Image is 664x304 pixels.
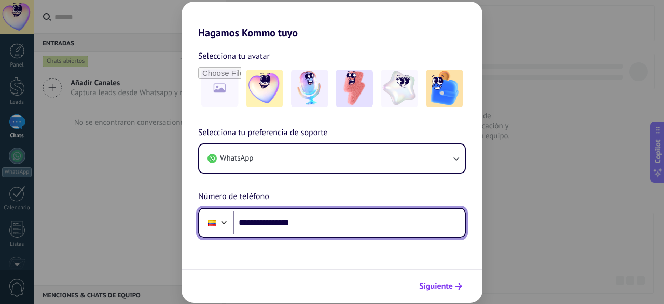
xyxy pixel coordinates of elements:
img: -2.jpeg [291,70,328,107]
img: -1.jpeg [246,70,283,107]
img: -4.jpeg [381,70,418,107]
span: WhatsApp [220,153,253,164]
button: WhatsApp [199,144,465,173]
span: Selecciona tu preferencia de soporte [198,126,328,140]
span: Siguiente [419,283,453,290]
img: -5.jpeg [426,70,463,107]
button: Siguiente [414,277,467,295]
div: Colombia: + 57 [202,212,222,234]
h2: Hagamos Kommo tuyo [182,2,482,39]
img: -3.jpeg [336,70,373,107]
span: Número de teléfono [198,190,269,204]
span: Selecciona tu avatar [198,49,270,63]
